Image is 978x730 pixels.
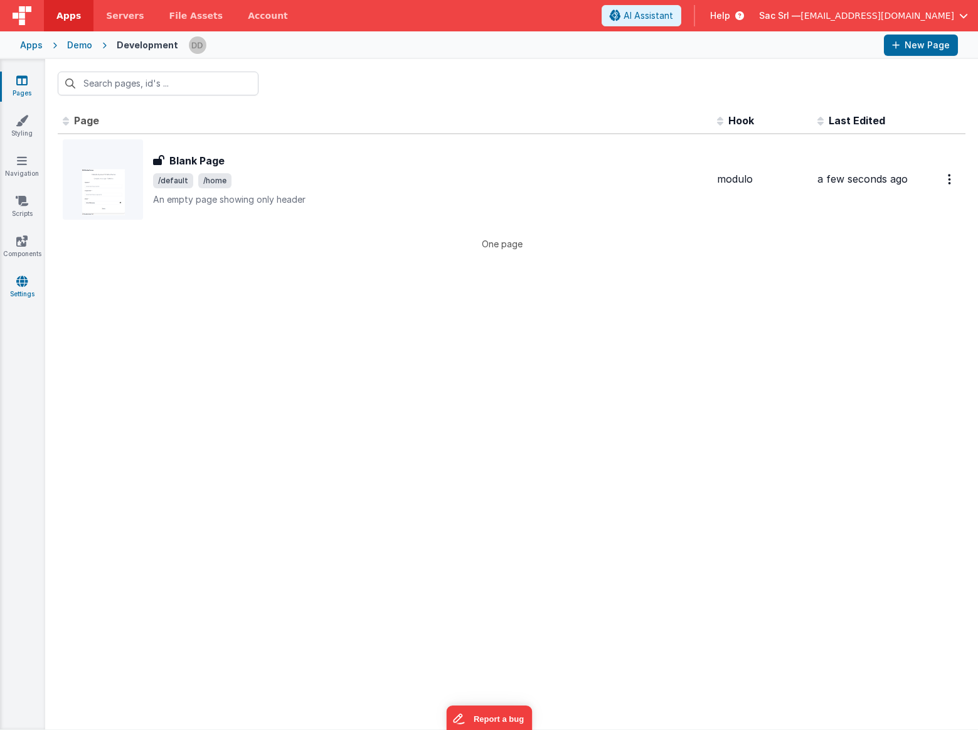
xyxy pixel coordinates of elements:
span: [EMAIL_ADDRESS][DOMAIN_NAME] [800,9,954,22]
span: /default [153,173,193,188]
div: Apps [20,39,43,51]
span: Apps [56,9,81,22]
span: Hook [728,114,754,127]
span: Page [74,114,99,127]
span: Help [710,9,730,22]
span: File Assets [169,9,223,22]
div: Development [117,39,178,51]
span: Servers [106,9,144,22]
button: Options [940,166,960,192]
button: AI Assistant [602,5,681,26]
button: Sac Srl — [EMAIL_ADDRESS][DOMAIN_NAME] [759,9,968,22]
span: Sac Srl — [759,9,800,22]
div: modulo [717,172,807,186]
h3: Blank Page [169,153,225,168]
div: Demo [67,39,92,51]
img: 5566de74795503dc7562e9a7bf0f5380 [189,36,206,54]
p: An empty page showing only header [153,193,707,206]
input: Search pages, id's ... [58,72,258,95]
span: Last Edited [829,114,885,127]
button: New Page [884,35,958,56]
span: a few seconds ago [817,173,908,185]
span: /home [198,173,231,188]
span: AI Assistant [624,9,673,22]
p: One page [58,237,947,250]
